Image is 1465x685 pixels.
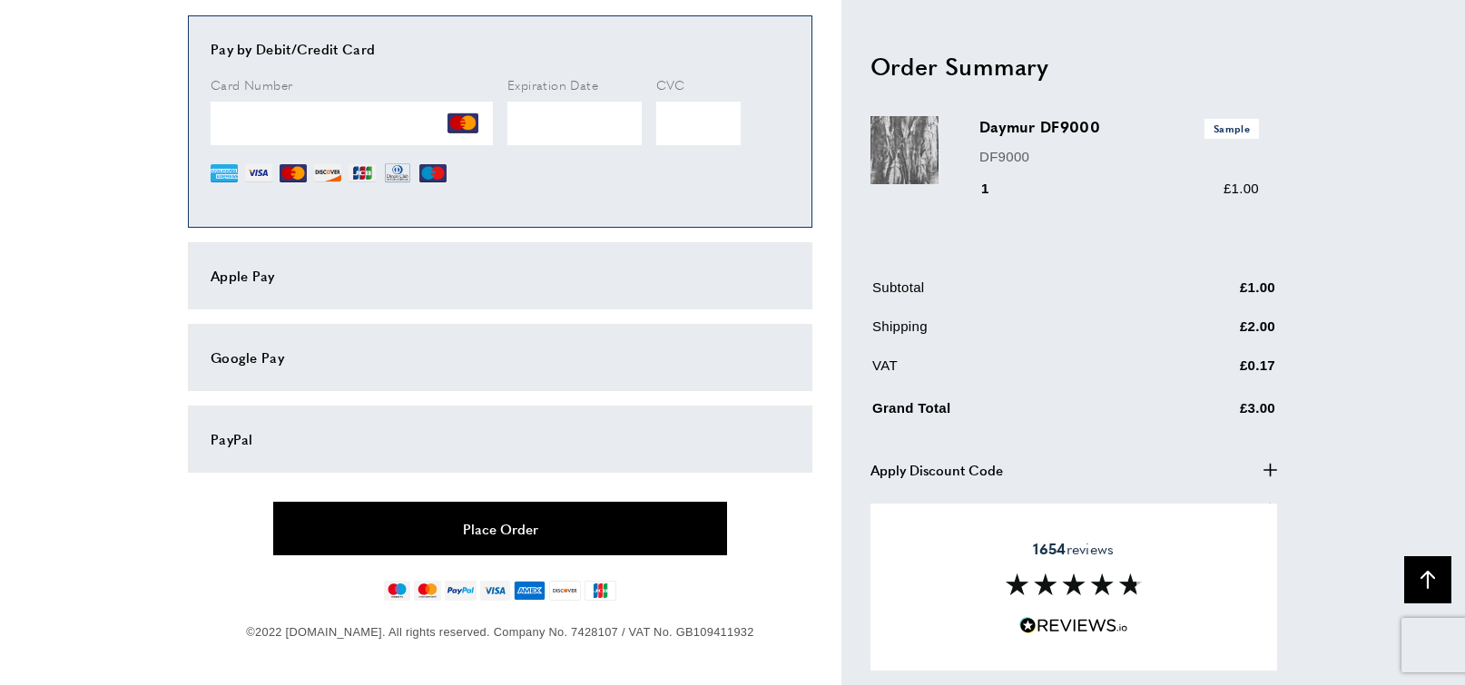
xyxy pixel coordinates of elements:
img: visa [480,581,510,601]
td: Shipping [872,316,1148,351]
div: 1 [979,178,1015,200]
strong: 1654 [1033,538,1066,559]
td: £1.00 [1150,277,1275,312]
img: paypal [445,581,477,601]
div: Pay by Debit/Credit Card [211,38,790,60]
span: Expiration Date [507,75,598,93]
p: DF9000 [979,145,1259,167]
span: Apply Discount Code [870,458,1003,480]
img: Reviews section [1006,573,1142,595]
iframe: Secure Credit Card Frame - Credit Card Number [211,102,493,145]
td: VAT [872,355,1148,390]
img: MC.png [447,108,478,139]
div: Google Pay [211,347,790,368]
span: Apply Order Comment [870,498,1014,520]
button: Place Order [273,502,727,555]
td: Grand Total [872,394,1148,433]
img: mastercard [414,581,440,601]
img: Reviews.io 5 stars [1019,617,1128,634]
h2: Order Summary [870,49,1277,82]
img: DN.png [383,160,412,187]
img: MI.png [419,160,447,187]
span: CVC [656,75,685,93]
iframe: Secure Credit Card Frame - Expiration Date [507,102,642,145]
img: JCB.png [349,160,376,187]
span: Sample [1204,119,1259,138]
img: AE.png [211,160,238,187]
div: PayPal [211,428,790,450]
img: VI.png [245,160,272,187]
div: Apple Pay [211,265,790,287]
iframe: Secure Credit Card Frame - CVV [656,102,741,145]
td: £2.00 [1150,316,1275,351]
td: £0.17 [1150,355,1275,390]
img: jcb [585,581,616,601]
span: ©2022 [DOMAIN_NAME]. All rights reserved. Company No. 7428107 / VAT No. GB109411932 [246,625,753,639]
span: £1.00 [1224,181,1259,196]
td: Subtotal [872,277,1148,312]
img: maestro [384,581,410,601]
img: Daymur DF9000 [870,116,939,184]
img: MC.png [280,160,307,187]
img: DI.png [314,160,341,187]
h3: Daymur DF9000 [979,116,1259,138]
img: discover [549,581,581,601]
td: £3.00 [1150,394,1275,433]
span: reviews [1033,540,1114,558]
span: Card Number [211,75,292,93]
img: american-express [514,581,546,601]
